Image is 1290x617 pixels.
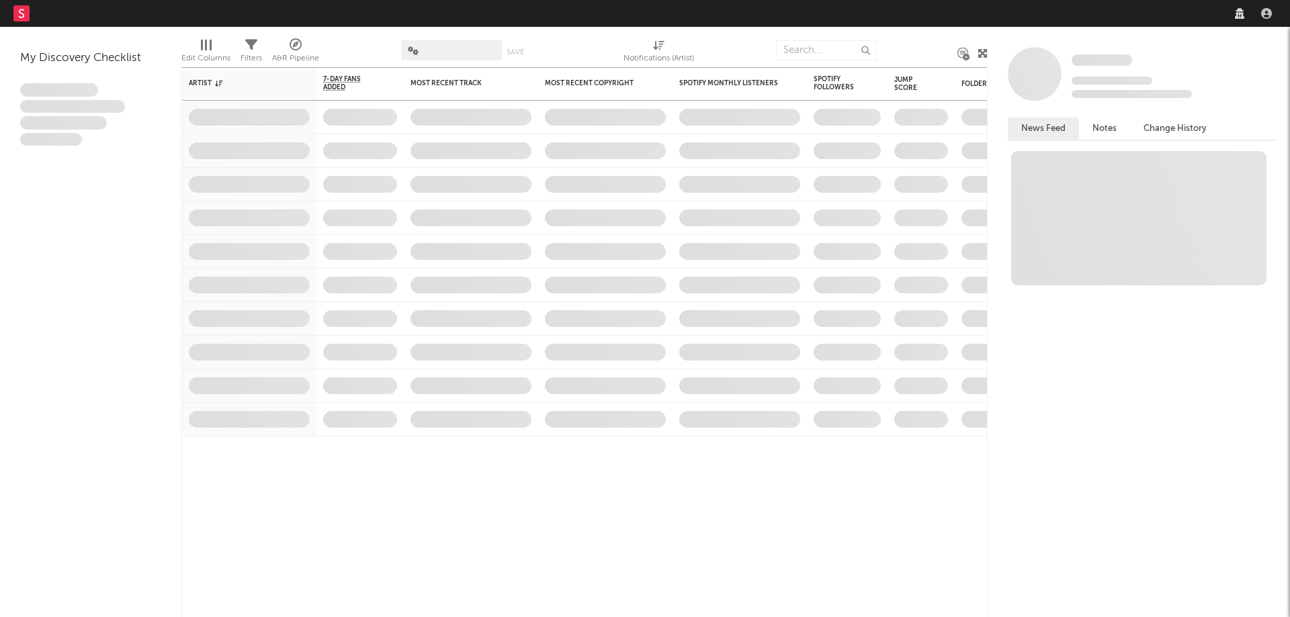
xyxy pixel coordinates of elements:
[189,79,290,87] div: Artist
[961,80,1062,88] div: Folders
[1072,90,1192,98] span: 0 fans last week
[181,50,230,66] div: Edit Columns
[545,79,646,87] div: Most Recent Copyright
[507,48,524,56] button: Save
[323,75,377,91] span: 7-Day Fans Added
[181,34,230,73] div: Edit Columns
[679,79,780,87] div: Spotify Monthly Listeners
[272,34,319,73] div: A&R Pipeline
[623,34,694,73] div: Notifications (Artist)
[20,50,161,66] div: My Discovery Checklist
[241,34,262,73] div: Filters
[623,50,694,66] div: Notifications (Artist)
[241,50,262,66] div: Filters
[20,100,125,113] span: Integer aliquet in purus et
[411,79,511,87] div: Most Recent Track
[1008,117,1079,140] button: News Feed
[894,76,928,92] div: Jump Score
[1072,54,1132,67] a: Some Artist
[20,116,107,130] span: Praesent ac interdum
[20,133,82,146] span: Aliquam viverra
[1072,54,1132,66] span: Some Artist
[1072,77,1152,85] span: Tracking Since: [DATE]
[814,75,861,91] div: Spotify Followers
[776,40,877,60] input: Search...
[1079,117,1130,140] button: Notes
[1130,117,1220,140] button: Change History
[272,50,319,66] div: A&R Pipeline
[20,83,98,97] span: Lorem ipsum dolor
